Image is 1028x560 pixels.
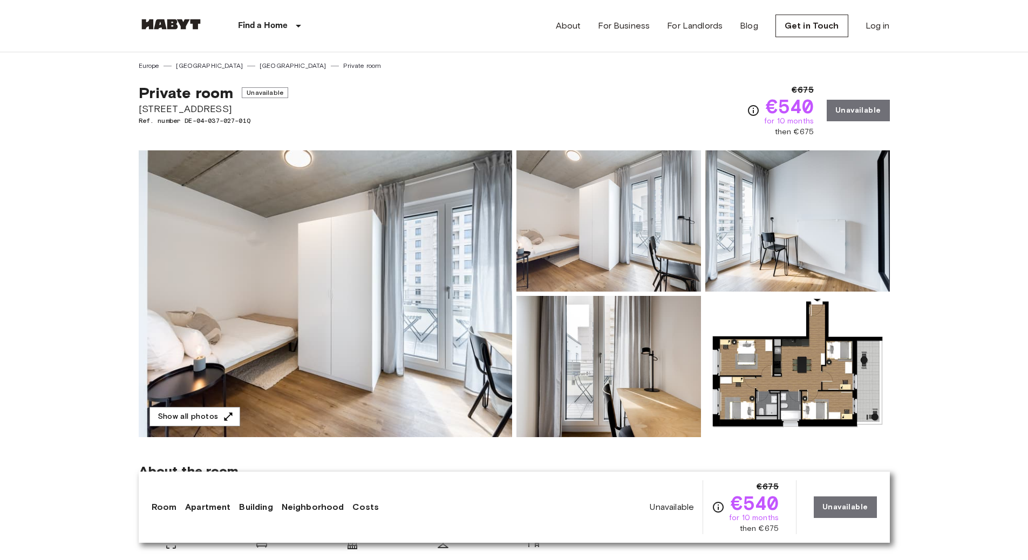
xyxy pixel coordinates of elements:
[242,87,288,98] span: Unavailable
[705,296,890,437] img: Picture of unit DE-04-037-027-01Q
[139,150,512,437] img: Marketing picture of unit DE-04-037-027-01Q
[139,84,234,102] span: Private room
[766,96,814,116] span: €540
[139,61,160,71] a: Europe
[239,501,273,514] a: Building
[149,407,240,427] button: Show all photos
[139,463,890,479] span: About the room
[139,116,288,126] span: Ref. number DE-04-037-027-01Q
[705,150,890,292] img: Picture of unit DE-04-037-027-01Q
[650,501,694,513] span: Unavailable
[260,61,326,71] a: [GEOGRAPHIC_DATA]
[343,61,382,71] a: Private room
[352,501,379,514] a: Costs
[176,61,243,71] a: [GEOGRAPHIC_DATA]
[556,19,581,32] a: About
[757,480,779,493] span: €675
[775,15,848,37] a: Get in Touch
[185,501,230,514] a: Apartment
[731,493,779,513] span: €540
[516,150,701,292] img: Picture of unit DE-04-037-027-01Q
[729,513,779,523] span: for 10 months
[740,19,758,32] a: Blog
[667,19,723,32] a: For Landlords
[866,19,890,32] a: Log in
[238,19,288,32] p: Find a Home
[139,19,203,30] img: Habyt
[598,19,650,32] a: For Business
[712,501,725,514] svg: Check cost overview for full price breakdown. Please note that discounts apply to new joiners onl...
[282,501,344,514] a: Neighborhood
[740,523,779,534] span: then €675
[747,104,760,117] svg: Check cost overview for full price breakdown. Please note that discounts apply to new joiners onl...
[764,116,814,127] span: for 10 months
[152,501,177,514] a: Room
[792,84,814,96] span: €675
[775,127,814,137] span: then €675
[139,102,288,116] span: [STREET_ADDRESS]
[516,296,701,437] img: Picture of unit DE-04-037-027-01Q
